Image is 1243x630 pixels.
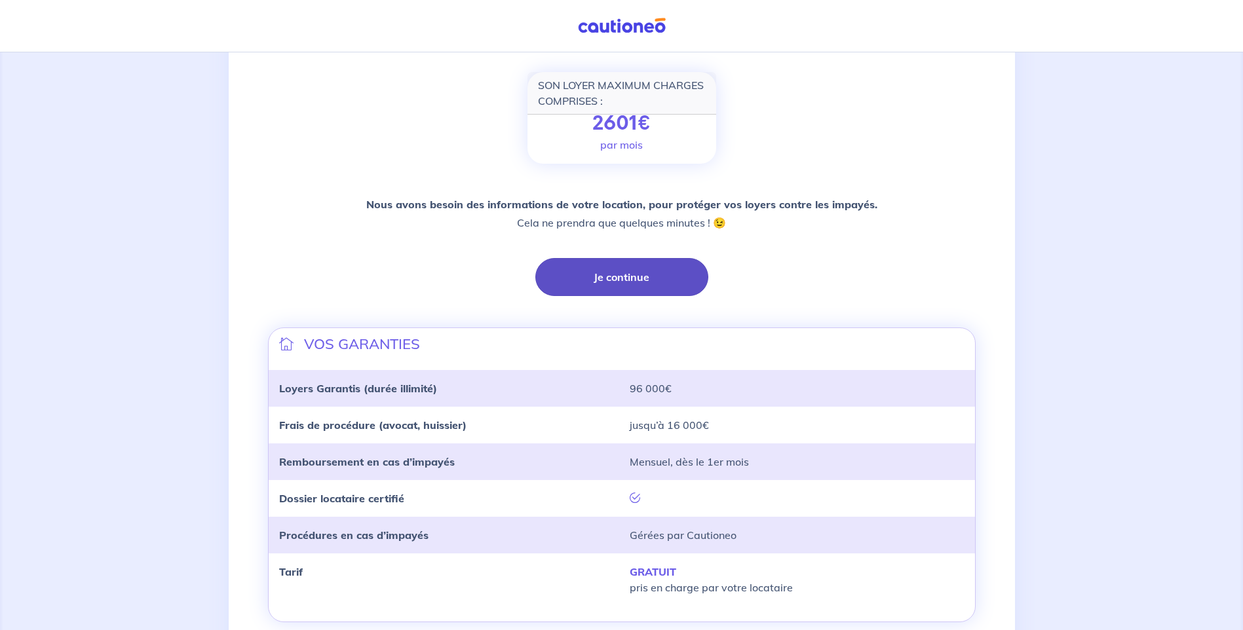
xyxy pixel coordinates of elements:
[279,492,404,505] strong: Dossier locataire certifié
[600,137,643,153] p: par mois
[630,380,965,396] p: 96 000€
[638,109,651,138] span: €
[527,72,716,115] div: SON LOYER MAXIMUM CHARGES COMPRISES :
[279,565,303,578] strong: Tarif
[304,333,420,354] p: VOS GARANTIES
[630,454,965,470] p: Mensuel, dès le 1er mois
[535,258,708,296] button: Je continue
[573,18,671,34] img: Cautioneo
[630,527,965,543] p: Gérées par Cautioneo
[630,417,965,433] p: jusqu’à 16 000€
[630,565,676,578] strong: GRATUIT
[592,112,651,136] p: 2601
[279,382,437,395] strong: Loyers Garantis (durée illimité)
[279,418,467,432] strong: Frais de procédure (avocat, huissier)
[279,528,429,542] strong: Procédures en cas d’impayés
[366,195,877,232] p: Cela ne prendra que quelques minutes ! 😉
[279,455,455,468] strong: Remboursement en cas d’impayés
[366,198,877,211] strong: Nous avons besoin des informations de votre location, pour protéger vos loyers contre les impayés.
[630,564,965,595] p: pris en charge par votre locataire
